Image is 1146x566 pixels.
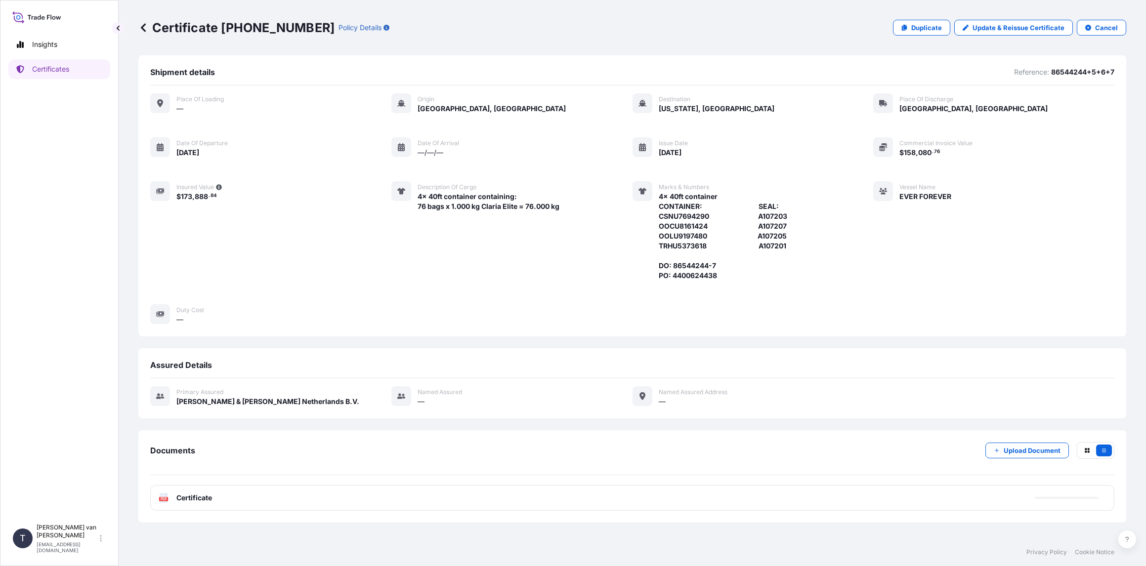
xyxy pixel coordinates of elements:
[176,139,228,147] span: Date of departure
[911,23,942,33] p: Duplicate
[138,20,335,36] p: Certificate [PHONE_NUMBER]
[211,194,217,198] span: 84
[659,192,787,281] span: 4x 40ft container CONTAINER: SEAL: CSNU7694290 A107203 OOCU8161424 A107207 OOLU9197480 A107205 TR...
[1014,67,1049,77] p: Reference:
[32,40,57,49] p: Insights
[899,183,935,191] span: Vessel Name
[37,524,98,539] p: [PERSON_NAME] van [PERSON_NAME]
[176,95,224,103] span: Place of Loading
[20,533,26,543] span: T
[176,493,212,503] span: Certificate
[1026,548,1067,556] a: Privacy Policy
[176,397,359,406] span: [PERSON_NAME] & [PERSON_NAME] Netherlands B.V.
[176,306,204,314] span: Duty Cost
[659,183,709,191] span: Marks & Numbers
[932,150,934,154] span: .
[659,388,727,396] span: Named Assured Address
[176,315,183,324] span: —
[418,192,559,211] span: 4x 40ft container containing: 76 bags x 1.000 kg Claria Elite = 76.000 kg
[1051,67,1114,77] p: 86544244+5+6+7
[899,192,951,202] span: EVER FOREVER
[954,20,1073,36] a: Update & Reissue Certificate
[209,194,210,198] span: .
[659,148,681,158] span: [DATE]
[659,104,774,114] span: [US_STATE], [GEOGRAPHIC_DATA]
[1077,20,1126,36] button: Cancel
[659,139,688,147] span: Issue Date
[8,35,110,54] a: Insights
[176,104,183,114] span: —
[418,139,459,147] span: Date of arrival
[176,193,181,200] span: $
[659,95,690,103] span: Destination
[659,397,666,406] span: —
[181,193,192,200] span: 173
[899,149,904,156] span: $
[418,397,424,406] span: —
[985,443,1069,458] button: Upload Document
[192,193,195,200] span: ,
[899,139,973,147] span: Commercial Invoice Value
[418,183,476,191] span: Description of cargo
[150,445,195,455] span: Documents
[418,388,462,396] span: Named Assured
[37,541,98,553] p: [EMAIL_ADDRESS][DOMAIN_NAME]
[176,388,223,396] span: Primary assured
[418,95,434,103] span: Origin
[418,104,566,114] span: [GEOGRAPHIC_DATA], [GEOGRAPHIC_DATA]
[176,183,214,191] span: Insured Value
[161,497,167,501] text: PDF
[893,20,950,36] a: Duplicate
[916,149,918,156] span: ,
[899,104,1048,114] span: [GEOGRAPHIC_DATA], [GEOGRAPHIC_DATA]
[176,148,199,158] span: [DATE]
[150,360,212,370] span: Assured Details
[904,149,916,156] span: 158
[1095,23,1118,33] p: Cancel
[918,149,932,156] span: 080
[1075,548,1114,556] a: Cookie Notice
[1004,445,1061,455] p: Upload Document
[32,64,69,74] p: Certificates
[934,150,940,154] span: 76
[418,148,443,158] span: —/—/—
[8,59,110,79] a: Certificates
[339,23,382,33] p: Policy Details
[150,67,215,77] span: Shipment details
[973,23,1064,33] p: Update & Reissue Certificate
[899,95,953,103] span: Place of discharge
[195,193,208,200] span: 888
